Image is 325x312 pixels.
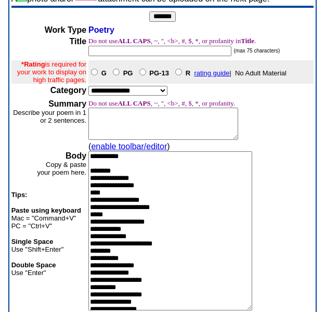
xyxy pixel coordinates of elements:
b: Paste using keyboard [11,206,81,214]
font: (max 75 characters) [234,48,280,54]
font: Copy & paste your poem here. [11,161,86,284]
b: Double Space [11,261,56,269]
b: Title [241,37,254,45]
p: Mac = "Command+V" PC = "Ctrl+V" [11,191,86,284]
font: Do not use , ~, ", <b>, #, $, *, or profanity in . [88,37,256,45]
font: Do not use , ~, ", <b>, #, $, *, or profanity. [88,99,235,107]
font: | No Adult Material [88,69,287,77]
b: Body [66,151,86,160]
font: Use "Shift+Enter" Use "Enter" [11,238,64,277]
b: Tips: [11,191,28,199]
b: Summary [48,99,86,108]
b: PG [123,69,133,77]
b: Single Space [11,238,54,245]
a: enable toolbar/editor [91,142,167,151]
b: Work Type [45,25,86,34]
b: ALL CAPS [118,37,150,45]
b: Title [69,37,86,46]
font: is required for your work to display on high traffic pages. [17,60,86,84]
b: *Rating [21,60,45,68]
b: PG-13 [149,69,169,77]
b: ALL CAPS [118,99,150,107]
a: rating guide [194,69,229,77]
font: Describe your poem in 1 or 2 sentences. [13,109,86,124]
b: Category [50,86,86,95]
b: G [101,69,107,77]
span: Poetry [88,25,114,34]
b: R [186,69,190,77]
